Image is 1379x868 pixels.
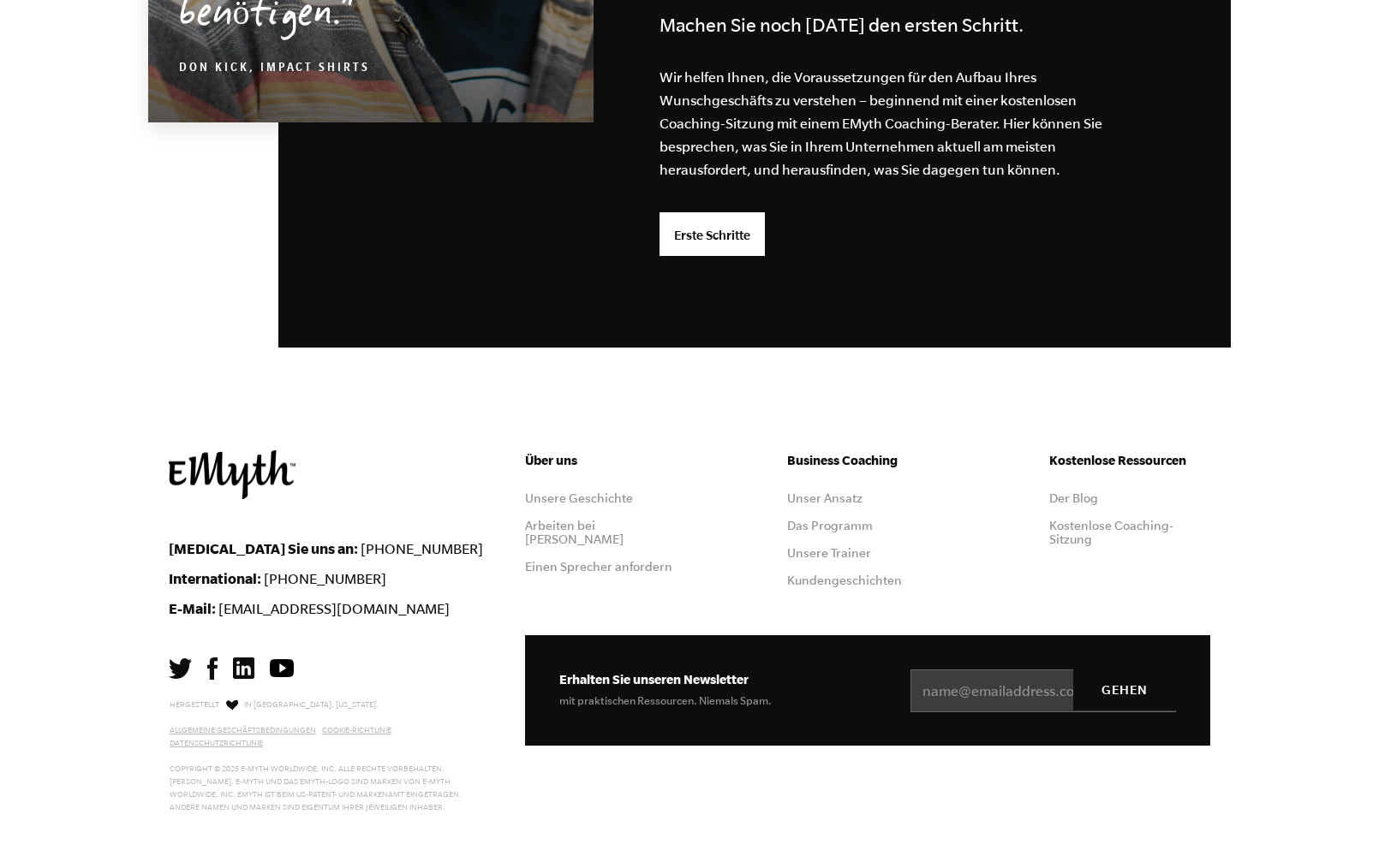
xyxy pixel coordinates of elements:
[170,700,219,709] font: Hergestellt
[559,672,749,687] font: Erhalten Sie unseren Newsletter
[322,726,391,734] a: Cookie-Richtlinie
[525,560,672,574] a: Einen Sprecher anfordern
[1049,519,1173,546] a: Kostenlose Coaching-Sitzung
[169,450,295,499] img: EMyth
[361,541,483,556] a: [PHONE_NUMBER]
[169,570,261,586] font: International:
[207,657,218,680] img: Facebook
[525,453,577,467] font: Über uns
[525,491,633,505] a: Unsere Geschichte
[674,228,750,242] font: Erste Schritte
[218,601,450,616] a: [EMAIL_ADDRESS][DOMAIN_NAME]
[170,726,316,734] a: Allgemeine Geschäftsbedingungen
[787,574,902,587] a: Kundengeschichten
[170,739,263,747] a: Datenschutzrichtlinie
[787,546,871,560] a: Unsere Trainer
[1049,453,1186,467] font: Kostenlose Ressourcen
[787,519,873,532] a: Das Programm
[1049,491,1098,505] a: Der Blog
[1073,669,1176,710] input: GEHEN
[264,571,386,586] a: [PHONE_NUMBER]
[787,491,863,505] a: Unser Ansatz
[660,212,765,255] a: Erste Schritte
[1293,786,1379,868] iframe: Chat Widget
[244,700,379,709] font: in [GEOGRAPHIC_DATA], [US_STATE].
[169,540,358,556] font: [MEDICAL_DATA] Sie uns an:
[226,699,238,710] img: Liebe
[169,600,216,616] font: E-Mail:
[170,764,462,812] font: Copyright © 2025 E-Myth Worldwide, Inc. Alle Rechte vorbehalten. [PERSON_NAME], E-Myth und das EM...
[910,669,1176,712] input: name@emailaddress.com
[525,519,624,546] a: Arbeiten bei [PERSON_NAME]
[787,453,898,467] font: Business Coaching
[1293,786,1379,868] div: Chat-Widget
[660,69,1102,177] font: Wir helfen Ihnen, die Voraussetzungen für den Aufbau Ihres Wunschgeschäfts zu verstehen – beginne...
[169,658,192,679] img: Twitter
[660,15,1024,35] font: Machen Sie noch [DATE] den ersten Schritt.
[559,694,772,707] font: mit praktischen Ressourcen. Niemals Spam.
[233,657,254,679] img: LinkedIn
[270,659,294,677] img: YouTube
[179,62,370,76] font: Don Kick, Impact Shirts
